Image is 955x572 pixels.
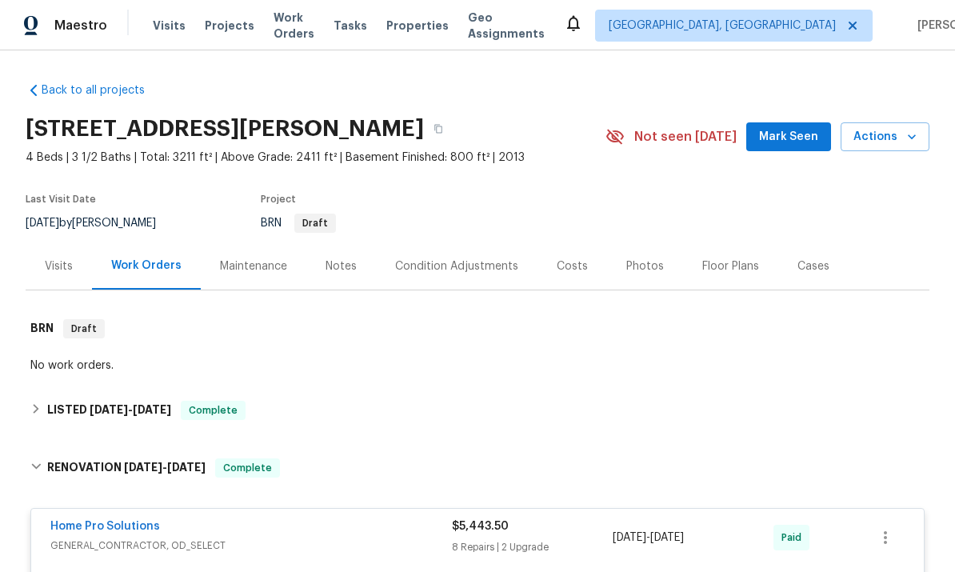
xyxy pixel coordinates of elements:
[759,127,818,147] span: Mark Seen
[274,10,314,42] span: Work Orders
[167,462,206,473] span: [DATE]
[613,532,646,543] span: [DATE]
[133,404,171,415] span: [DATE]
[626,258,664,274] div: Photos
[26,82,179,98] a: Back to all projects
[424,114,453,143] button: Copy Address
[26,121,424,137] h2: [STREET_ADDRESS][PERSON_NAME]
[557,258,588,274] div: Costs
[26,303,929,354] div: BRN Draft
[26,194,96,204] span: Last Visit Date
[182,402,244,418] span: Complete
[296,218,334,228] span: Draft
[47,401,171,420] h6: LISTED
[45,258,73,274] div: Visits
[613,530,684,546] span: -
[124,462,162,473] span: [DATE]
[334,20,367,31] span: Tasks
[26,391,929,430] div: LISTED [DATE]-[DATE]Complete
[452,521,509,532] span: $5,443.50
[702,258,759,274] div: Floor Plans
[650,532,684,543] span: [DATE]
[326,258,357,274] div: Notes
[746,122,831,152] button: Mark Seen
[26,214,175,233] div: by [PERSON_NAME]
[54,18,107,34] span: Maestro
[50,521,160,532] a: Home Pro Solutions
[386,18,449,34] span: Properties
[781,530,808,546] span: Paid
[261,218,336,229] span: BRN
[220,258,287,274] div: Maintenance
[634,129,737,145] span: Not seen [DATE]
[153,18,186,34] span: Visits
[90,404,171,415] span: -
[26,442,929,494] div: RENOVATION [DATE]-[DATE]Complete
[26,150,605,166] span: 4 Beds | 3 1/2 Baths | Total: 3211 ft² | Above Grade: 2411 ft² | Basement Finished: 800 ft² | 2013
[853,127,917,147] span: Actions
[452,539,613,555] div: 8 Repairs | 2 Upgrade
[609,18,836,34] span: [GEOGRAPHIC_DATA], [GEOGRAPHIC_DATA]
[90,404,128,415] span: [DATE]
[26,218,59,229] span: [DATE]
[124,462,206,473] span: -
[50,538,452,554] span: GENERAL_CONTRACTOR, OD_SELECT
[261,194,296,204] span: Project
[65,321,103,337] span: Draft
[30,358,925,374] div: No work orders.
[797,258,829,274] div: Cases
[30,319,54,338] h6: BRN
[47,458,206,478] h6: RENOVATION
[111,258,182,274] div: Work Orders
[205,18,254,34] span: Projects
[395,258,518,274] div: Condition Adjustments
[217,460,278,476] span: Complete
[468,10,545,42] span: Geo Assignments
[841,122,929,152] button: Actions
